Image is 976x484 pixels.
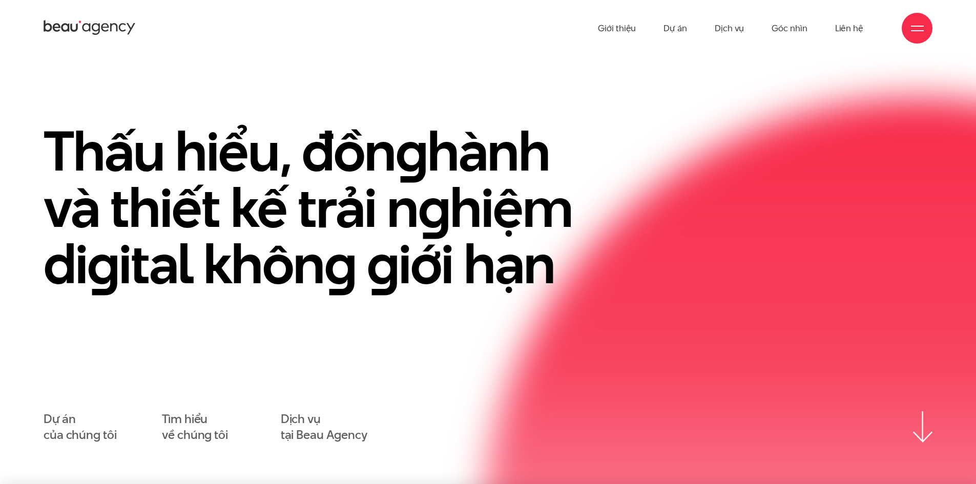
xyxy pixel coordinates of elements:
[367,225,399,302] en: g
[324,225,356,302] en: g
[162,411,228,443] a: Tìm hiểuvề chúng tôi
[396,113,427,190] en: g
[281,411,367,443] a: Dịch vụtại Beau Agency
[44,123,607,292] h1: Thấu hiểu, đồn hành và thiết kế trải n hiệm di ital khôn iới hạn
[87,225,119,302] en: g
[418,169,450,246] en: g
[44,411,116,443] a: Dự áncủa chúng tôi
